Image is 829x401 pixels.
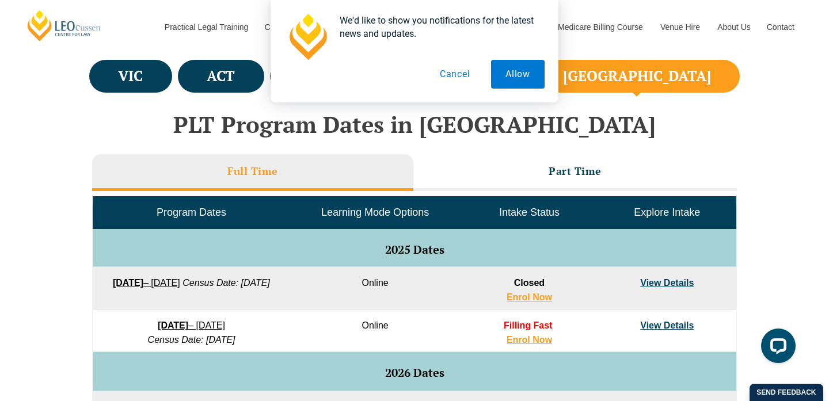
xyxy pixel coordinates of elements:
[640,320,694,330] a: View Details
[182,278,270,288] em: Census Date: [DATE]
[499,207,560,218] span: Intake Status
[321,207,429,218] span: Learning Mode Options
[507,335,552,345] a: Enrol Now
[640,278,694,288] a: View Details
[158,320,188,330] strong: [DATE]
[491,60,545,89] button: Allow
[504,320,552,330] span: Filling Fast
[385,242,444,257] span: 2025 Dates
[290,267,460,310] td: Online
[113,278,180,288] a: [DATE]– [DATE]
[425,60,485,89] button: Cancel
[113,278,143,288] strong: [DATE]
[227,165,278,178] h3: Full Time
[634,207,700,218] span: Explore Intake
[507,292,552,302] a: Enrol Now
[385,365,444,380] span: 2026 Dates
[148,335,235,345] em: Census Date: [DATE]
[514,278,545,288] span: Closed
[157,207,226,218] span: Program Dates
[752,324,800,372] iframe: LiveChat chat widget
[549,165,602,178] h3: Part Time
[330,14,545,40] div: We'd like to show you notifications for the latest news and updates.
[158,320,225,330] a: [DATE]– [DATE]
[86,112,743,137] h2: PLT Program Dates in [GEOGRAPHIC_DATA]
[284,14,330,60] img: notification icon
[290,310,460,352] td: Online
